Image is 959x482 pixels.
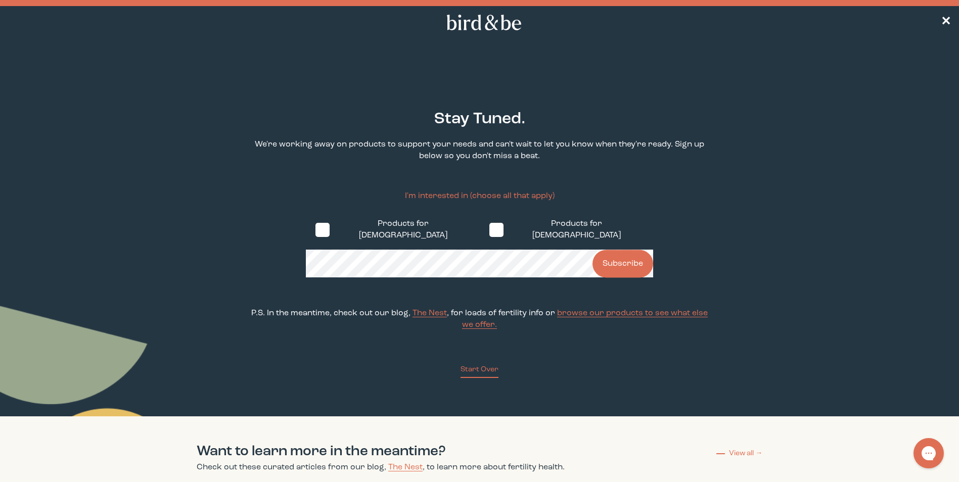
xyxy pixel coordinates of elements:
[716,448,763,458] a: View all →
[480,210,654,250] label: Products for [DEMOGRAPHIC_DATA]
[908,435,949,472] iframe: Gorgias live chat messenger
[388,463,423,471] a: The Nest
[461,364,498,378] button: Start Over
[461,339,498,378] a: Start Over
[941,16,951,28] span: ✕
[941,14,951,31] a: ✕
[413,309,447,317] a: The Nest
[306,210,480,250] label: Products for [DEMOGRAPHIC_DATA]
[248,139,711,162] p: We're working away on products to support your needs and can't wait to let you know when they're ...
[248,308,711,331] p: P.S. In the meantime, check out our blog, , for loads of fertility info or
[306,190,653,202] p: I'm interested in (choose all that apply)
[434,108,525,131] h2: Stay Tuned.
[592,250,653,277] button: Subscribe
[197,442,565,462] h2: Want to learn more in the meantime?
[197,462,565,473] p: Check out these curated articles from our blog, , to learn more about fertility health.
[462,309,708,329] a: browse our products to see what else we offer.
